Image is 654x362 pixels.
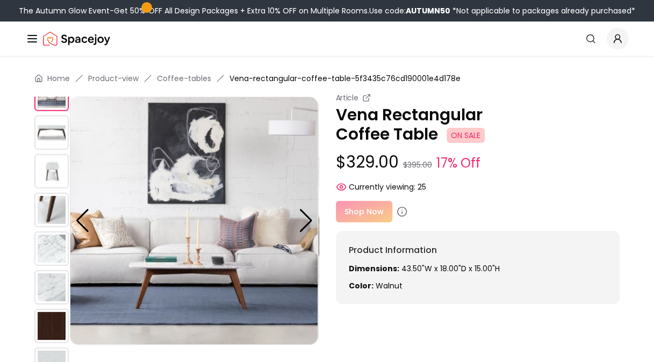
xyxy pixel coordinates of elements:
img: https://storage.googleapis.com/spacejoy-main/assets/5f3435c76cd190001e4d178e/product_2_ndp3979moin [34,115,69,150]
span: Vena-rectangular-coffee-table-5f3435c76cd190001e4d178e [229,73,461,84]
img: https://storage.googleapis.com/spacejoy-main/assets/5f3435c76cd190001e4d178e/product_2_ndp3979moin [318,97,566,345]
img: https://storage.googleapis.com/spacejoy-main/assets/5f3435c76cd190001e4d178e/product_3_gp1eoo90dpe7 [34,154,69,189]
span: ON SALE [447,128,485,143]
img: https://storage.googleapis.com/spacejoy-main/assets/5f3435c76cd190001e4d178e/product_5_f7n6139l6fkh [34,231,69,266]
strong: Dimensions: [349,263,399,274]
p: Vena Rectangular Coffee Table [336,105,620,144]
a: Coffee-tables [157,73,211,84]
small: $395.00 [403,160,432,170]
img: https://storage.googleapis.com/spacejoy-main/assets/5f3435c76cd190001e4d178e/product_1_deeo9daii4e [34,77,69,111]
span: *Not applicable to packages already purchased* [450,5,635,16]
small: 17% Off [436,154,480,173]
small: Article [336,92,358,103]
a: Spacejoy [43,28,110,49]
b: AUTUMN50 [406,5,450,16]
img: https://storage.googleapis.com/spacejoy-main/assets/5f3435c76cd190001e4d178e/product_1_deeo9daii4e [70,97,318,345]
nav: breadcrumb [34,73,620,84]
p: 43.50"W x 18.00"D x 15.00"H [349,263,607,274]
nav: Global [26,21,628,56]
strong: Color: [349,280,373,291]
a: Product-view [88,73,139,84]
span: 25 [418,182,426,192]
img: https://storage.googleapis.com/spacejoy-main/assets/5f3435c76cd190001e4d178e/product_4_067elen0a1ej [34,193,69,227]
p: $329.00 [336,153,620,173]
h6: Product Information [349,244,607,257]
span: Use code: [369,5,450,16]
div: The Autumn Glow Event-Get 50% OFF All Design Packages + Extra 10% OFF on Multiple Rooms. [19,5,635,16]
span: walnut [376,280,403,291]
span: Currently viewing: [349,182,415,192]
img: Spacejoy Logo [43,28,110,49]
a: Home [47,73,70,84]
img: https://storage.googleapis.com/spacejoy-main/assets/5f3435c76cd190001e4d178e/product_7_moop8m8id89f [34,309,69,343]
img: https://storage.googleapis.com/spacejoy-main/assets/5f3435c76cd190001e4d178e/product_6_3258kdpn63np [34,270,69,305]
